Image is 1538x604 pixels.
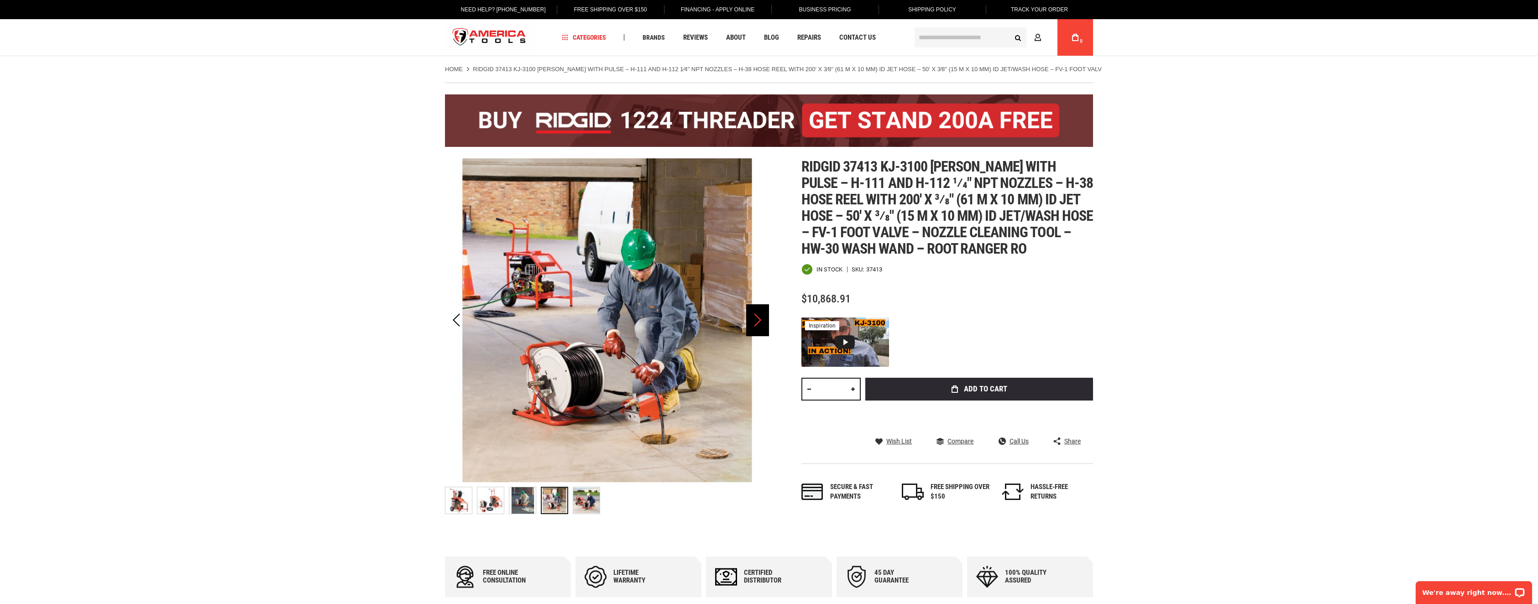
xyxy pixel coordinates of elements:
span: Categories [562,34,606,41]
a: Home [445,65,463,73]
img: payments [801,484,823,500]
iframe: Secure express checkout frame [863,403,1095,430]
div: RIDGID 37413 KJ-3100 JETTER WITH PULSE – H-111 AND H-112 1⁄4" NPT NOZZLES – H-38 HOSE REEL WITH 2... [573,482,600,519]
a: Wish List [875,437,912,445]
span: Call Us [1010,438,1029,444]
a: Blog [760,31,783,44]
a: store logo [445,21,534,55]
span: Repairs [797,34,821,41]
button: Add to Cart [865,378,1093,401]
a: Compare [936,437,973,445]
span: 0 [1080,39,1083,44]
div: RIDGID 37413 KJ-3100 JETTER WITH PULSE – H-111 AND H-112 1⁄4" NPT NOZZLES – H-38 HOSE REEL WITH 2... [445,482,477,519]
span: Share [1064,438,1081,444]
span: Brands [643,34,665,41]
img: RIDGID 37413 KJ-3100 JETTER WITH PULSE – H-111 AND H-112 1⁄4" NPT NOZZLES – H-38 HOSE REEL WITH 2... [573,487,600,514]
div: Certified Distributor [744,569,799,584]
span: In stock [816,266,842,272]
div: Availability [801,264,842,275]
span: Ridgid 37413 kj-3100 [PERSON_NAME] with pulse – h-111 and h-112 1⁄4" npt nozzles – h-38 hose reel... [801,158,1093,257]
a: Call Us [999,437,1029,445]
a: About [722,31,750,44]
img: America Tools [445,21,534,55]
div: Next [746,158,769,482]
img: RIDGID 37413 KJ-3100 JETTER WITH PULSE – H-111 AND H-112 1⁄4" NPT NOZZLES – H-38 HOSE REEL WITH 2... [477,487,504,514]
span: Blog [764,34,779,41]
img: RIDGID 37413 KJ-3100 JETTER WITH PULSE – H-111 AND H-112 1⁄4" NPT NOZZLES – H-38 HOSE REEL WITH 2... [509,487,536,514]
img: RIDGID 37413 KJ-3100 JETTER WITH PULSE – H-111 AND H-112 1⁄4" NPT NOZZLES – H-38 HOSE REEL WITH 2... [445,158,769,482]
a: Repairs [793,31,825,44]
span: Wish List [886,438,912,444]
div: FREE SHIPPING OVER $150 [931,482,990,502]
div: HASSLE-FREE RETURNS [1031,482,1090,502]
div: 37413 [866,266,882,272]
img: RIDGID 37413 KJ-3100 JETTER WITH PULSE – H-111 AND H-112 1⁄4" NPT NOZZLES – H-38 HOSE REEL WITH 2... [445,487,472,514]
a: Contact Us [835,31,880,44]
div: Lifetime warranty [613,569,668,584]
a: Categories [558,31,610,44]
span: Contact Us [839,34,876,41]
a: 0 [1067,19,1084,56]
span: Reviews [683,34,708,41]
strong: RIDGID 37413 KJ-3100 [PERSON_NAME] WITH PULSE – H-111 AND H-112 1⁄4" NPT NOZZLES – H-38 HOSE REEL... [473,66,1310,73]
button: Search [1009,29,1026,46]
span: $10,868.91 [801,292,851,305]
div: 45 day Guarantee [874,569,929,584]
span: Shipping Policy [908,6,956,13]
div: Free online consultation [483,569,538,584]
img: BOGO: Buy the RIDGID® 1224 Threader (26092), get the 92467 200A Stand FREE! [445,94,1093,147]
img: shipping [902,484,924,500]
div: RIDGID 37413 KJ-3100 JETTER WITH PULSE – H-111 AND H-112 1⁄4" NPT NOZZLES – H-38 HOSE REEL WITH 2... [509,482,541,519]
span: About [726,34,746,41]
iframe: LiveChat chat widget [1410,575,1538,604]
div: Secure & fast payments [830,482,889,502]
span: Compare [947,438,973,444]
div: 100% quality assured [1005,569,1060,584]
img: returns [1002,484,1024,500]
a: Brands [638,31,669,44]
span: Add to Cart [964,385,1007,393]
strong: SKU [852,266,866,272]
a: Reviews [679,31,712,44]
div: Previous [445,158,468,482]
div: RIDGID 37413 KJ-3100 JETTER WITH PULSE – H-111 AND H-112 1⁄4" NPT NOZZLES – H-38 HOSE REEL WITH 2... [541,482,573,519]
div: RIDGID 37413 KJ-3100 JETTER WITH PULSE – H-111 AND H-112 1⁄4" NPT NOZZLES – H-38 HOSE REEL WITH 2... [477,482,509,519]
